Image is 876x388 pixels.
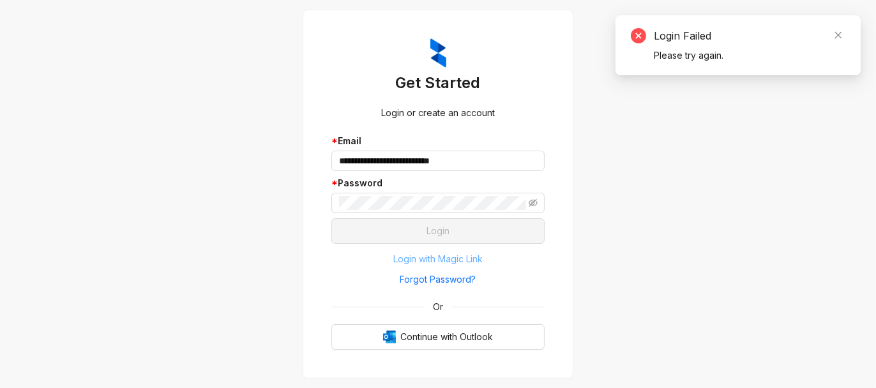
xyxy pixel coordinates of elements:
div: Login Failed [654,28,845,43]
span: close-circle [631,28,646,43]
div: Email [331,134,545,148]
button: Login with Magic Link [331,249,545,269]
span: Or [424,300,452,314]
span: eye-invisible [529,198,538,207]
span: Continue with Outlook [401,330,494,344]
button: Login [331,218,545,244]
h3: Get Started [331,73,545,93]
button: Forgot Password? [331,269,545,290]
a: Close [831,28,845,42]
div: Login or create an account [331,106,545,120]
img: ZumaIcon [430,38,446,68]
div: Password [331,176,545,190]
span: close [834,31,843,40]
img: Outlook [383,331,396,343]
span: Login with Magic Link [393,252,483,266]
button: OutlookContinue with Outlook [331,324,545,350]
div: Please try again. [654,48,845,63]
span: Forgot Password? [400,272,476,287]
